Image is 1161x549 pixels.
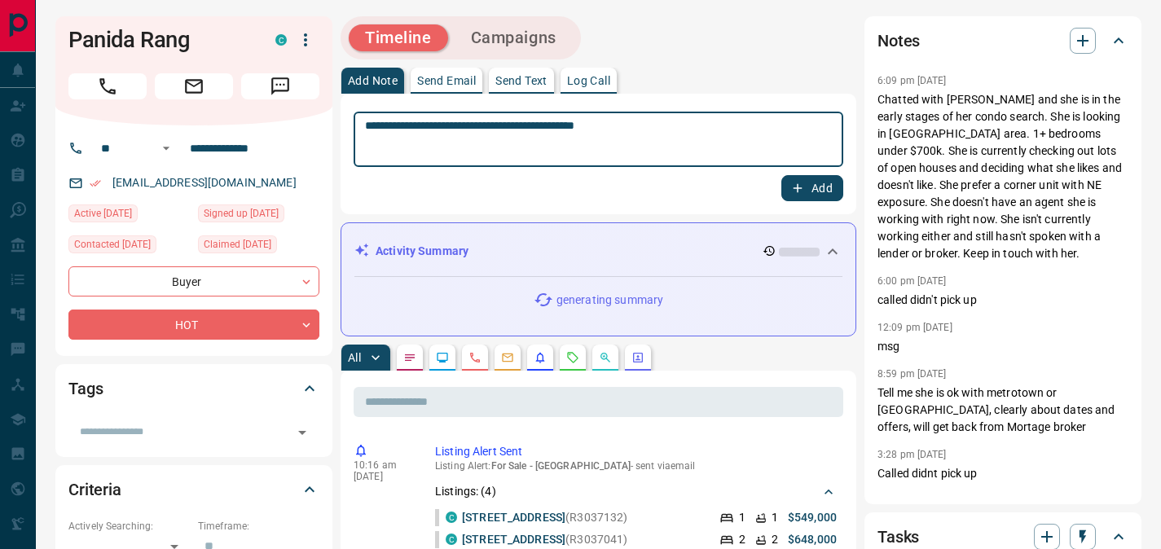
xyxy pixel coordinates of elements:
svg: Calls [468,351,482,364]
p: (R3037132) [462,509,627,526]
span: Email [155,73,233,99]
svg: Lead Browsing Activity [436,351,449,364]
p: Tell me she is ok with metrotown or [GEOGRAPHIC_DATA], clearly about dates and offers, will get b... [877,384,1128,436]
p: called didn't pick up [877,292,1128,309]
h2: Tags [68,376,103,402]
p: 6:00 pm [DATE] [877,275,947,287]
svg: Notes [403,351,416,364]
span: Call [68,73,147,99]
span: For Sale - [GEOGRAPHIC_DATA] [491,460,631,472]
p: 10:16 am [354,459,411,471]
p: Send Text [495,75,548,86]
div: Listings: (4) [435,477,837,507]
p: [DATE] [354,471,411,482]
div: Mon Jul 28 2025 [68,235,190,258]
p: generating summary [556,292,663,309]
p: Send Email [417,75,476,86]
a: [STREET_ADDRESS] [462,511,565,524]
p: 2 [772,531,778,548]
button: Timeline [349,24,448,51]
button: Campaigns [455,24,573,51]
p: Activity Summary [376,243,468,260]
p: $549,000 [788,509,837,526]
h2: Criteria [68,477,121,503]
div: condos.ca [446,512,457,523]
div: Notes [877,21,1128,60]
span: Contacted [DATE] [74,236,151,253]
div: condos.ca [446,534,457,545]
p: 12:09 pm [DATE] [877,322,952,333]
p: 1 [739,509,745,526]
p: Timeframe: [198,519,319,534]
button: Open [156,138,176,158]
span: Message [241,73,319,99]
div: HOT [68,310,319,340]
p: msg [877,338,1128,355]
a: [EMAIL_ADDRESS][DOMAIN_NAME] [112,176,297,189]
a: [STREET_ADDRESS] [462,533,565,546]
svg: Opportunities [599,351,612,364]
p: Listings: ( 4 ) [435,483,496,500]
span: Signed up [DATE] [204,205,279,222]
p: Actively Searching: [68,519,190,534]
svg: Agent Actions [631,351,644,364]
button: Add [781,175,843,201]
div: Buyer [68,266,319,296]
p: $648,000 [788,531,837,548]
p: Chatted with [PERSON_NAME] and she is in the early stages of her condo search. She is looking in ... [877,91,1128,262]
div: Mon Jul 28 2025 [68,204,190,227]
h1: Panida Rang [68,27,251,53]
p: Log Call [567,75,610,86]
div: condos.ca [275,34,287,46]
p: Called didnt pick up [877,465,1128,482]
svg: Listing Alerts [534,351,547,364]
p: 8:59 pm [DATE] [877,368,947,380]
p: All [348,352,361,363]
span: Claimed [DATE] [204,236,271,253]
p: Add Note [348,75,398,86]
div: Tue Mar 07 2023 [198,204,319,227]
svg: Emails [501,351,514,364]
h2: Notes [877,28,920,54]
span: Active [DATE] [74,205,132,222]
div: Criteria [68,470,319,509]
p: 6:09 pm [DATE] [877,75,947,86]
button: Open [291,421,314,444]
div: Mon Jul 28 2025 [198,235,319,258]
div: Activity Summary [354,236,842,266]
div: Tags [68,369,319,408]
p: Listing Alert Sent [435,443,837,460]
svg: Requests [566,351,579,364]
p: 3:28 pm [DATE] [877,449,947,460]
p: 2 [739,531,745,548]
svg: Email Verified [90,178,101,189]
p: Listing Alert : - sent via email [435,460,837,472]
p: (R3037041) [462,531,627,548]
p: 1 [772,509,778,526]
